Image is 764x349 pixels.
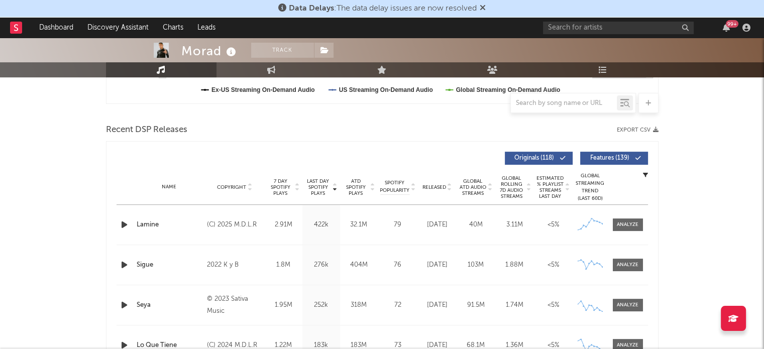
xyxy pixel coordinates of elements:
[267,178,294,196] span: 7 Day Spotify Plays
[498,220,531,230] div: 3.11M
[207,293,262,317] div: © 2023 Sativa Music
[137,260,202,270] a: Sigue
[536,220,570,230] div: <5%
[305,300,338,310] div: 252k
[137,183,202,191] div: Name
[380,220,415,230] div: 79
[587,155,633,161] span: Features ( 139 )
[339,86,432,93] text: US Streaming On-Demand Audio
[380,300,415,310] div: 72
[32,18,80,38] a: Dashboard
[498,175,525,199] span: Global Rolling 7D Audio Streams
[580,152,648,165] button: Features(139)
[536,175,564,199] span: Estimated % Playlist Streams Last Day
[289,5,477,13] span: : The data delay issues are now resolved
[380,260,415,270] div: 76
[137,220,202,230] a: Lamine
[343,178,369,196] span: ATD Spotify Plays
[343,260,375,270] div: 404M
[456,86,560,93] text: Global Streaming On-Demand Audio
[207,219,262,231] div: (C) 2025 M.D.L.R
[511,155,558,161] span: Originals ( 118 )
[723,24,730,32] button: 99+
[289,5,334,13] span: Data Delays
[211,86,315,93] text: Ex-US Streaming On-Demand Audio
[543,22,694,34] input: Search for artists
[305,260,338,270] div: 276k
[305,220,338,230] div: 422k
[217,184,246,190] span: Copyright
[536,300,570,310] div: <5%
[137,300,202,310] a: Seya
[190,18,223,38] a: Leads
[420,300,454,310] div: [DATE]
[80,18,156,38] a: Discovery Assistant
[459,178,487,196] span: Global ATD Audio Streams
[343,220,375,230] div: 32.1M
[536,260,570,270] div: <5%
[459,260,493,270] div: 103M
[106,124,187,136] span: Recent DSP Releases
[459,220,493,230] div: 40M
[267,260,300,270] div: 1.8M
[251,43,314,58] button: Track
[575,172,605,202] div: Global Streaming Trend (Last 60D)
[420,260,454,270] div: [DATE]
[422,184,446,190] span: Released
[459,300,493,310] div: 91.5M
[505,152,573,165] button: Originals(118)
[305,178,332,196] span: Last Day Spotify Plays
[511,99,617,107] input: Search by song name or URL
[207,259,262,271] div: 2022 K y B
[267,220,300,230] div: 2.91M
[380,179,409,194] span: Spotify Popularity
[181,43,239,59] div: Morad
[617,127,659,133] button: Export CSV
[726,20,738,28] div: 99 +
[267,300,300,310] div: 1.95M
[498,260,531,270] div: 1.88M
[420,220,454,230] div: [DATE]
[343,300,375,310] div: 318M
[498,300,531,310] div: 1.74M
[156,18,190,38] a: Charts
[480,5,486,13] span: Dismiss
